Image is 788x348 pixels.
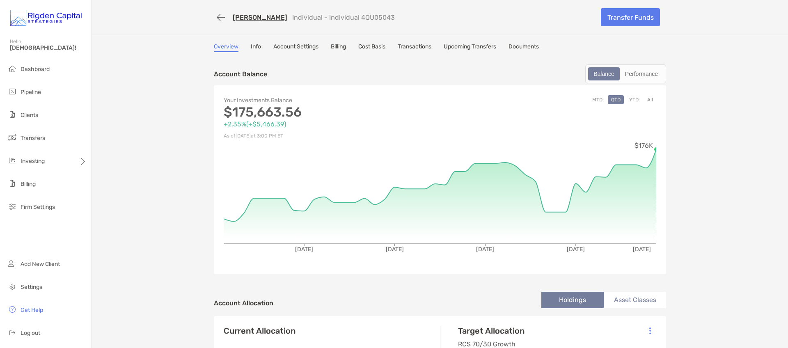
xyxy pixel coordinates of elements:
[7,156,17,165] img: investing icon
[7,304,17,314] img: get-help icon
[7,87,17,96] img: pipeline icon
[21,330,40,337] span: Log out
[567,246,585,253] tspan: [DATE]
[224,326,295,336] h4: Current Allocation
[509,43,539,52] a: Documents
[224,95,440,105] p: Your Investments Balance
[541,292,604,308] li: Holdings
[604,292,666,308] li: Asset Classes
[21,158,45,165] span: Investing
[7,179,17,188] img: billing icon
[251,43,261,52] a: Info
[7,259,17,268] img: add_new_client icon
[21,135,45,142] span: Transfers
[601,8,660,26] a: Transfer Funds
[21,112,38,119] span: Clients
[398,43,431,52] a: Transactions
[585,64,666,83] div: segmented control
[589,68,619,80] div: Balance
[626,95,642,104] button: YTD
[233,14,287,21] a: [PERSON_NAME]
[224,107,440,117] p: $175,663.56
[621,68,662,80] div: Performance
[224,119,440,129] p: +2.35% ( +$5,466.39 )
[589,95,606,104] button: MTD
[7,201,17,211] img: firm-settings icon
[10,44,87,51] span: [DEMOGRAPHIC_DATA]!
[21,284,42,291] span: Settings
[214,69,267,79] p: Account Balance
[358,43,385,52] a: Cost Basis
[224,131,440,141] p: As of [DATE] at 3:00 PM ET
[10,3,82,33] img: Zoe Logo
[7,282,17,291] img: settings icon
[295,246,313,253] tspan: [DATE]
[21,66,50,73] span: Dashboard
[633,246,651,253] tspan: [DATE]
[214,299,273,307] h4: Account Allocation
[292,14,395,21] p: Individual - Individual 4QU05043
[476,246,494,253] tspan: [DATE]
[21,307,43,314] span: Get Help
[214,43,238,52] a: Overview
[273,43,318,52] a: Account Settings
[7,327,17,337] img: logout icon
[331,43,346,52] a: Billing
[649,327,651,334] img: Icon List Menu
[644,95,656,104] button: All
[21,89,41,96] span: Pipeline
[7,64,17,73] img: dashboard icon
[386,246,404,253] tspan: [DATE]
[635,142,653,149] tspan: $176K
[21,261,60,268] span: Add New Client
[7,110,17,119] img: clients icon
[7,133,17,142] img: transfers icon
[21,181,36,188] span: Billing
[21,204,55,211] span: Firm Settings
[608,95,624,104] button: QTD
[444,43,496,52] a: Upcoming Transfers
[458,326,525,336] h4: Target Allocation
